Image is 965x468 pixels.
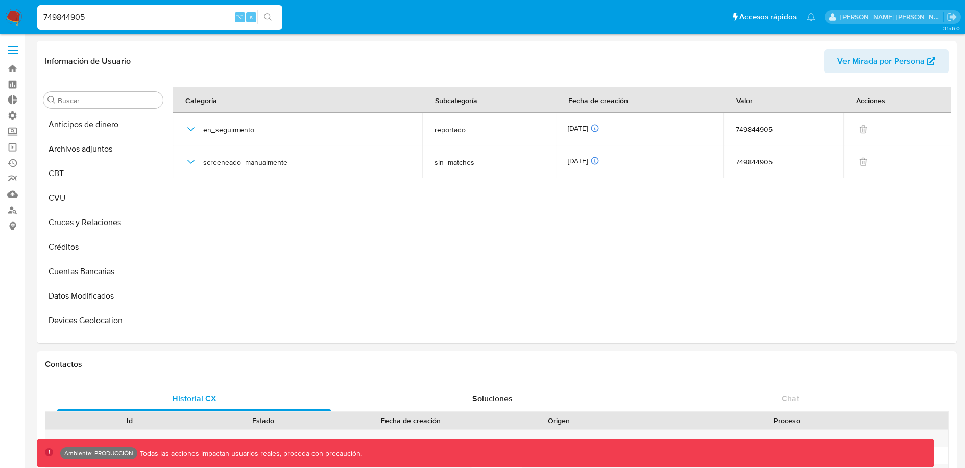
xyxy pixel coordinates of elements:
[70,415,189,426] div: Id
[472,392,513,404] span: Soluciones
[807,13,815,21] a: Notificaciones
[250,12,253,22] span: s
[39,235,167,259] button: Créditos
[58,96,159,105] input: Buscar
[257,10,278,24] button: search-icon
[782,392,799,404] span: Chat
[236,12,244,22] span: ⌥
[204,415,323,426] div: Estado
[39,161,167,186] button: CBT
[633,415,941,426] div: Proceso
[47,96,56,104] button: Buscar
[37,11,282,24] input: Buscar usuario o caso...
[45,56,131,66] h1: Información de Usuario
[739,12,797,22] span: Accesos rápidos
[947,12,957,22] a: Salir
[39,308,167,333] button: Devices Geolocation
[64,451,133,455] p: Ambiente: PRODUCCIÓN
[824,49,949,73] button: Ver Mirada por Persona
[39,186,167,210] button: CVU
[137,449,362,458] p: Todas las acciones impactan usuarios reales, proceda con precaución.
[499,415,618,426] div: Origen
[39,210,167,235] button: Cruces y Relaciones
[39,284,167,308] button: Datos Modificados
[840,12,944,22] p: natalia.maison@mercadolibre.com
[39,112,167,137] button: Anticipos de dinero
[45,359,949,370] h1: Contactos
[336,415,485,426] div: Fecha de creación
[39,333,167,357] button: Direcciones
[39,137,167,161] button: Archivos adjuntos
[837,49,925,73] span: Ver Mirada por Persona
[172,392,216,404] span: Historial CX
[39,259,167,284] button: Cuentas Bancarias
